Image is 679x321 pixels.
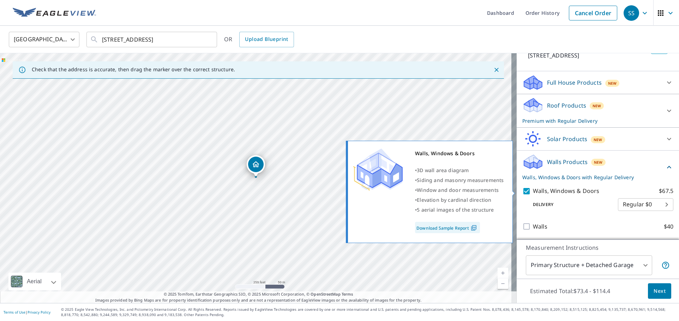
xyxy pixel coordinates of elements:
span: New [593,103,601,109]
div: Aerial [25,273,44,290]
a: Download Sample Report [415,222,480,233]
p: Measurement Instructions [526,243,670,252]
p: Walls, Windows & Doors [533,187,599,195]
span: Window and door measurements [417,187,499,193]
div: Dropped pin, building 1, Residential property, 1404 N Union St Decatur, IL 62526 [247,155,265,177]
div: • [415,165,504,175]
a: Terms of Use [4,310,25,315]
span: Upload Blueprint [245,35,288,44]
span: New [594,159,603,165]
a: Upload Blueprint [239,32,294,47]
div: Roof ProductsNewPremium with Regular Delivery [522,97,673,125]
a: Terms [342,291,353,297]
span: Next [654,287,666,296]
div: Full House ProductsNew [522,74,673,91]
span: New [594,137,602,143]
p: Walls [533,222,547,231]
p: Walls Products [547,158,588,166]
div: • [415,175,504,185]
span: Elevation by cardinal direction [417,196,491,203]
img: EV Logo [13,8,96,18]
p: $67.5 [659,187,673,195]
div: Aerial [8,273,61,290]
p: | [4,310,50,314]
p: © 2025 Eagle View Technologies, Inc. and Pictometry International Corp. All Rights Reserved. Repo... [61,307,675,317]
span: 3D wall area diagram [417,167,469,174]
p: Full House Products [547,78,602,87]
button: Close [492,65,501,74]
div: Walls ProductsNewWalls, Windows & Doors with Regular Delivery [522,153,673,181]
div: • [415,185,504,195]
div: Walls, Windows & Doors [415,149,504,158]
span: 5 aerial images of the structure [417,206,494,213]
div: • [415,195,504,205]
img: Premium [353,149,403,191]
span: Your report will include the primary structure and a detached garage if one exists. [661,261,670,269]
a: OpenStreetMap [311,291,340,297]
span: Siding and masonry measurements [417,177,504,183]
div: SS [624,5,639,21]
span: New [608,80,617,86]
p: Check that the address is accurate, then drag the marker over the correct structure. [32,66,235,73]
p: Estimated Total: $73.4 - $114.4 [524,283,616,299]
a: Current Level 17, Zoom Out [498,278,508,289]
div: OR [224,32,294,47]
input: Search by address or latitude-longitude [102,30,203,49]
a: Current Level 17, Zoom In [498,268,508,278]
div: Regular $0 [618,195,673,214]
p: Roof Products [547,101,586,110]
div: • [415,205,504,215]
p: Solar Products [547,135,587,143]
div: Solar ProductsNew [522,131,673,147]
p: [STREET_ADDRESS] [528,51,648,60]
a: Privacy Policy [28,310,50,315]
div: [GEOGRAPHIC_DATA] [9,30,79,49]
div: Primary Structure + Detached Garage [526,255,652,275]
button: Next [648,283,671,299]
p: Walls, Windows & Doors with Regular Delivery [522,174,665,181]
span: © 2025 TomTom, Earthstar Geographics SIO, © 2025 Microsoft Corporation, © [164,291,353,297]
p: $40 [664,222,673,231]
p: Premium with Regular Delivery [522,117,661,125]
a: Cancel Order [569,6,617,20]
p: Delivery [522,201,618,208]
img: Pdf Icon [469,225,479,231]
